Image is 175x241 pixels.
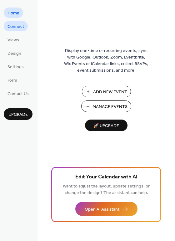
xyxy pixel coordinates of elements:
span: Contact Us [7,91,29,97]
span: 🚀 Upgrade [89,122,124,130]
a: Design [4,48,25,58]
button: Add New Event [82,86,131,97]
a: Settings [4,61,27,72]
a: Connect [4,21,28,31]
span: Connect [7,23,24,30]
a: Contact Us [4,88,32,99]
span: Settings [7,64,24,70]
a: Form [4,75,21,85]
span: Form [7,77,17,84]
button: Open AI Assistant [75,202,137,216]
span: Manage Events [92,104,127,110]
span: Design [7,50,21,57]
span: Views [7,37,19,44]
button: 🚀 Upgrade [85,120,127,131]
span: Upgrade [8,111,28,118]
span: Add New Event [93,89,127,95]
span: Want to adjust the layout, update settings, or change the design? The assistant can help. [63,182,150,197]
a: Views [4,34,23,45]
span: Edit Your Calendar with AI [75,173,137,182]
button: Manage Events [81,100,131,112]
span: Open AI Assistant [85,206,119,213]
a: Home [4,8,23,18]
span: Home [7,10,19,17]
span: Display one-time or recurring events, sync with Google, Outlook, Zoom, Eventbrite, Wix Events or ... [64,48,148,74]
button: Upgrade [4,108,32,120]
